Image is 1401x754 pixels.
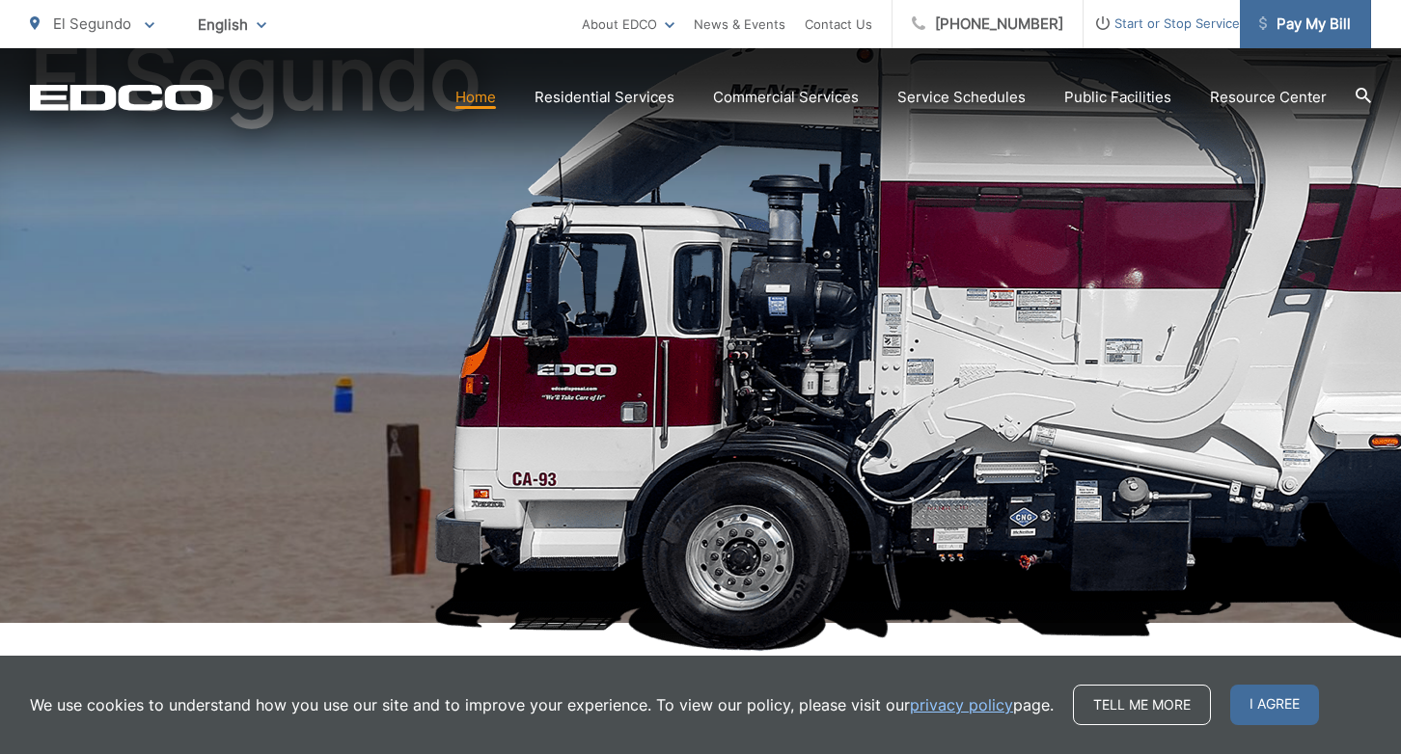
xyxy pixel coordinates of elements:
a: About EDCO [582,13,674,36]
a: Commercial Services [713,86,859,109]
a: Service Schedules [897,86,1026,109]
span: El Segundo [53,14,131,33]
a: News & Events [694,13,785,36]
a: Contact Us [805,13,872,36]
a: Resource Center [1210,86,1327,109]
a: privacy policy [910,693,1013,716]
span: Pay My Bill [1259,13,1351,36]
a: Tell me more [1073,685,1211,725]
p: We use cookies to understand how you use our site and to improve your experience. To view our pol... [30,693,1054,716]
span: I agree [1230,685,1319,725]
a: Residential Services [535,86,674,109]
span: English [183,8,281,41]
a: Public Facilities [1064,86,1171,109]
h1: El Segundo [30,30,1371,640]
a: Home [455,86,496,109]
a: EDCD logo. Return to the homepage. [30,84,213,111]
